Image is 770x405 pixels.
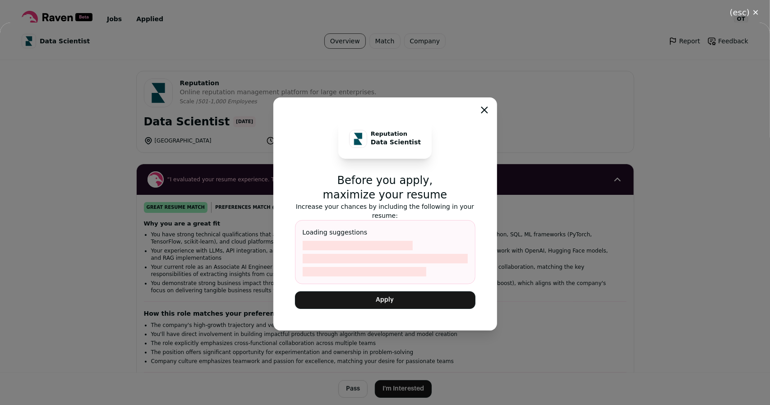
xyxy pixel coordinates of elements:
[371,130,421,138] p: Reputation
[295,291,475,309] button: Apply
[350,130,367,147] img: 90b4cb4a0ff9cc508d364ff3d4672c861b8df1d640402dec940df483848995ef.jpg
[295,202,475,220] p: Increase your chances by including the following in your resume:
[295,173,475,202] p: Before you apply, maximize your resume
[371,138,421,147] p: Data Scientist
[295,220,475,284] div: Loading suggestions
[719,3,770,23] button: Close modal
[481,106,488,114] button: Close modal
